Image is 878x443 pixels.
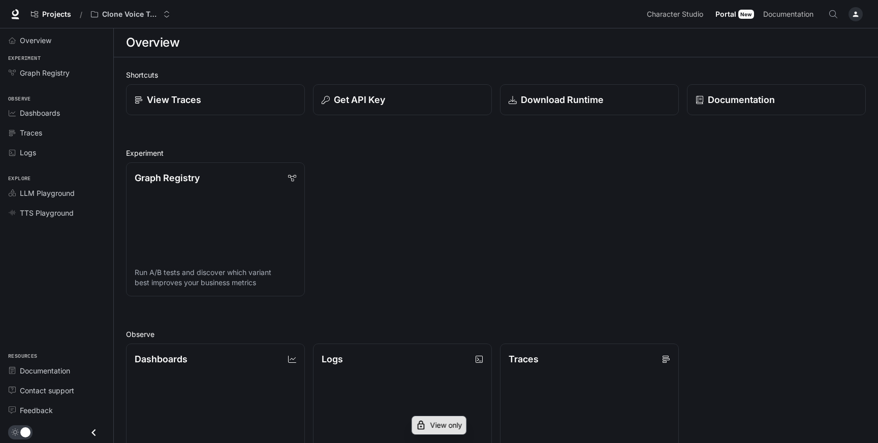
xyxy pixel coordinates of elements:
[135,267,296,288] p: Run A/B tests and discover which variant best improves your business metrics
[76,9,86,20] div: /
[759,4,821,24] a: Documentation
[687,84,866,115] a: Documentation
[334,93,385,107] p: Get API Key
[4,31,109,49] a: Overview
[430,422,462,429] p: View only
[20,365,70,376] span: Documentation
[20,405,53,416] span: Feedback
[20,108,60,118] span: Dashboards
[313,84,492,115] button: Get API Key
[20,147,36,158] span: Logs
[126,148,866,158] h2: Experiment
[4,204,109,222] a: TTS Playground
[20,385,74,396] span: Contact support
[708,93,775,107] p: Documentation
[647,8,703,21] span: Character Studio
[322,352,343,366] p: Logs
[126,162,305,296] a: Graph RegistryRun A/B tests and discover which variant best improves your business metrics
[126,70,866,80] h2: Shortcuts
[4,184,109,202] a: LLM Playground
[509,352,539,366] p: Traces
[521,93,604,107] p: Download Runtime
[20,208,74,218] span: TTS Playground
[4,362,109,380] a: Documentation
[4,124,109,142] a: Traces
[20,188,75,198] span: LLM Playground
[823,4,843,24] button: Open Command Menu
[412,416,467,435] div: You do not have permission to edit this workspace.
[42,10,71,19] span: Projects
[135,352,187,366] p: Dashboards
[126,84,305,115] a: View Traces
[86,4,175,24] button: Open workspace menu
[4,104,109,122] a: Dashboards
[126,329,866,339] h2: Observe
[82,422,105,443] button: Close drawer
[102,10,159,19] p: Clone Voice Tests
[147,93,201,107] p: View Traces
[26,4,76,24] a: Go to projects
[711,4,758,24] a: PortalNew
[20,67,70,78] span: Graph Registry
[4,64,109,82] a: Graph Registry
[20,426,30,437] span: Dark mode toggle
[738,10,754,19] div: New
[715,8,736,21] span: Portal
[643,4,710,24] a: Character Studio
[126,32,179,53] h1: Overview
[4,382,109,399] a: Contact support
[763,8,813,21] span: Documentation
[20,127,42,138] span: Traces
[4,401,109,419] a: Feedback
[500,84,679,115] a: Download Runtime
[135,171,200,185] p: Graph Registry
[20,35,51,46] span: Overview
[4,144,109,161] a: Logs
